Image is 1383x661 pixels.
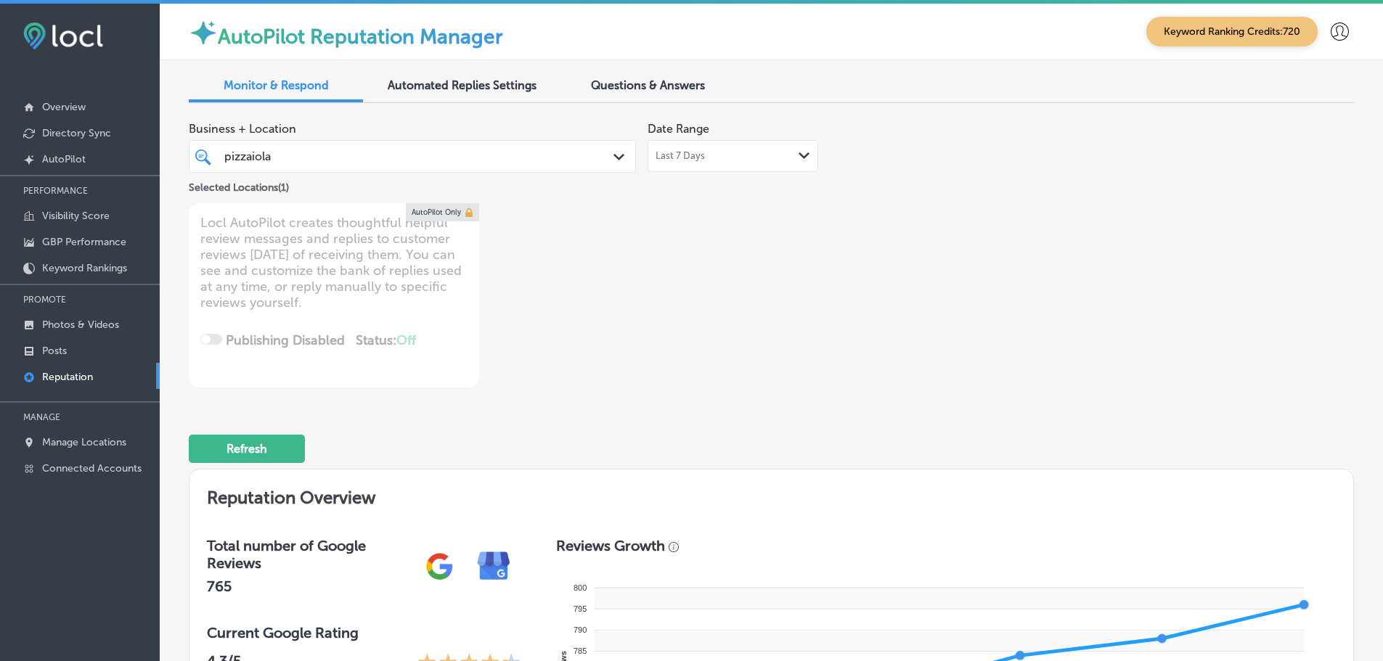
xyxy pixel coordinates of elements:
[42,210,110,222] p: Visibility Score
[591,78,705,92] span: Questions & Answers
[42,345,67,357] p: Posts
[42,436,126,448] p: Manage Locations
[42,319,119,331] p: Photos & Videos
[42,153,86,165] p: AutoPilot
[189,435,305,463] button: Refresh
[574,625,587,634] tspan: 790
[207,578,412,595] h2: 765
[189,18,218,47] img: autopilot-icon
[42,462,142,475] p: Connected Accounts
[42,101,86,113] p: Overview
[656,150,705,162] span: Last 7 Days
[207,624,521,641] h3: Current Google Rating
[467,539,521,594] img: e7ababfa220611ac49bdb491a11684a6.png
[574,583,587,592] tspan: 800
[23,22,103,49] img: fda3e92497d09a02dc62c9cd864e3231.png
[556,537,665,554] h3: Reviews Growth
[412,539,467,594] img: gPZS+5FD6qPJAAAAABJRU5ErkJggg==
[1146,17,1318,46] span: Keyword Ranking Credits: 720
[574,646,587,655] tspan: 785
[224,78,329,92] span: Monitor & Respond
[189,122,636,136] span: Business + Location
[207,537,412,572] h3: Total number of Google Reviews
[648,122,709,136] label: Date Range
[388,78,537,92] span: Automated Replies Settings
[42,371,93,383] p: Reputation
[42,262,127,274] p: Keyword Rankings
[189,469,1353,520] h2: Reputation Overview
[189,176,289,194] p: Selected Locations ( 1 )
[218,25,503,49] label: AutoPilot Reputation Manager
[574,604,587,613] tspan: 795
[42,127,111,139] p: Directory Sync
[42,236,126,248] p: GBP Performance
